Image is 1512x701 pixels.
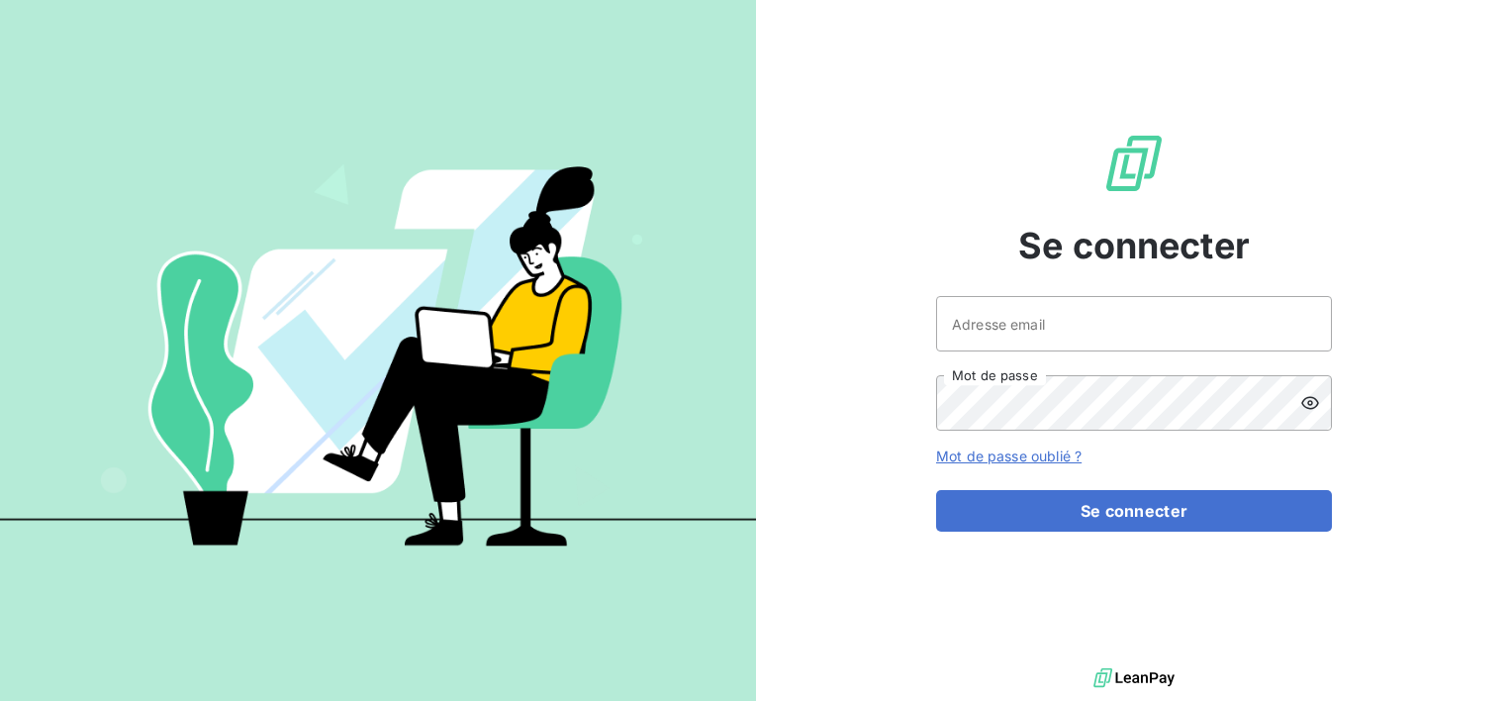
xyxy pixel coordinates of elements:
[936,448,1082,464] a: Mot de passe oublié ?
[936,296,1332,351] input: placeholder
[1093,663,1175,693] img: logo
[1102,132,1166,195] img: Logo LeanPay
[1018,219,1250,272] span: Se connecter
[936,490,1332,532] button: Se connecter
